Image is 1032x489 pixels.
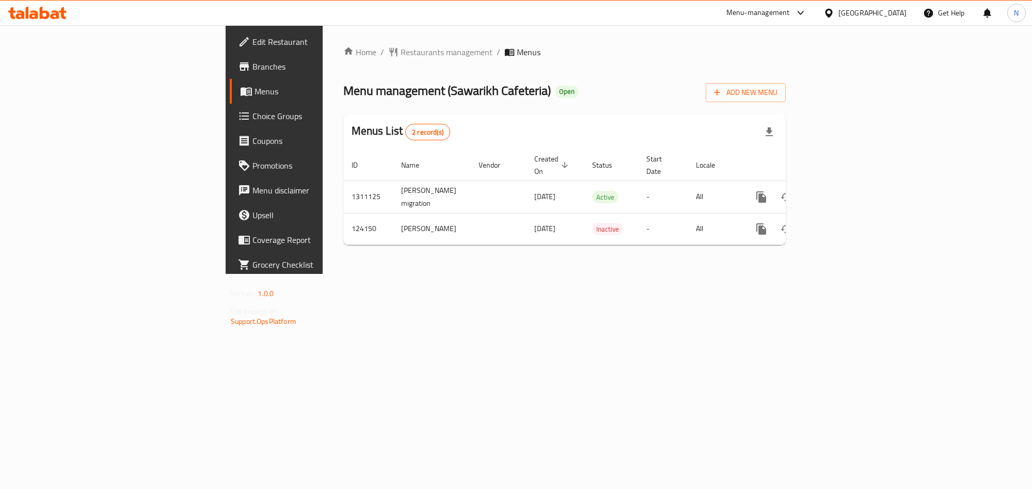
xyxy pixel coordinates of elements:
[741,150,856,181] th: Actions
[252,159,390,172] span: Promotions
[749,185,774,209] button: more
[393,213,470,244] td: [PERSON_NAME]
[555,87,579,96] span: Open
[252,209,390,221] span: Upsell
[401,46,493,58] span: Restaurants management
[688,213,741,244] td: All
[405,124,450,140] div: Total records count
[534,153,571,177] span: Created On
[230,178,398,203] a: Menu disclaimer
[231,304,278,318] span: Get support on:
[714,86,777,99] span: Add New Menu
[230,153,398,178] a: Promotions
[726,7,790,19] div: Menu-management
[252,110,390,122] span: Choice Groups
[231,315,296,328] a: Support.OpsPlatform
[231,287,256,300] span: Version:
[406,127,450,137] span: 2 record(s)
[252,234,390,246] span: Coverage Report
[343,46,786,58] nav: breadcrumb
[388,46,493,58] a: Restaurants management
[497,46,500,58] li: /
[255,85,390,97] span: Menus
[230,79,398,104] a: Menus
[230,227,398,252] a: Coverage Report
[638,181,688,213] td: -
[592,191,618,203] span: Active
[230,29,398,54] a: Edit Restaurant
[401,159,433,171] span: Name
[343,79,551,102] span: Menu management ( Sawarikh Cafeteria )
[774,217,799,241] button: Change Status
[592,223,623,235] span: Inactive
[343,150,856,245] table: enhanced table
[534,190,555,203] span: [DATE]
[757,120,782,144] div: Export file
[749,217,774,241] button: more
[1014,7,1019,19] span: N
[479,159,514,171] span: Vendor
[646,153,675,177] span: Start Date
[258,287,274,300] span: 1.0.0
[706,83,786,102] button: Add New Menu
[592,159,626,171] span: Status
[252,258,390,271] span: Grocery Checklist
[688,181,741,213] td: All
[696,159,728,171] span: Locale
[252,135,390,147] span: Coupons
[638,213,688,244] td: -
[352,123,450,140] h2: Menus List
[534,222,555,235] span: [DATE]
[230,203,398,227] a: Upsell
[252,184,390,197] span: Menu disclaimer
[252,60,390,73] span: Branches
[230,104,398,128] a: Choice Groups
[838,7,907,19] div: [GEOGRAPHIC_DATA]
[230,252,398,277] a: Grocery Checklist
[517,46,541,58] span: Menus
[774,185,799,209] button: Change Status
[230,54,398,79] a: Branches
[252,36,390,48] span: Edit Restaurant
[393,181,470,213] td: [PERSON_NAME] migration
[555,86,579,98] div: Open
[230,128,398,153] a: Coupons
[352,159,371,171] span: ID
